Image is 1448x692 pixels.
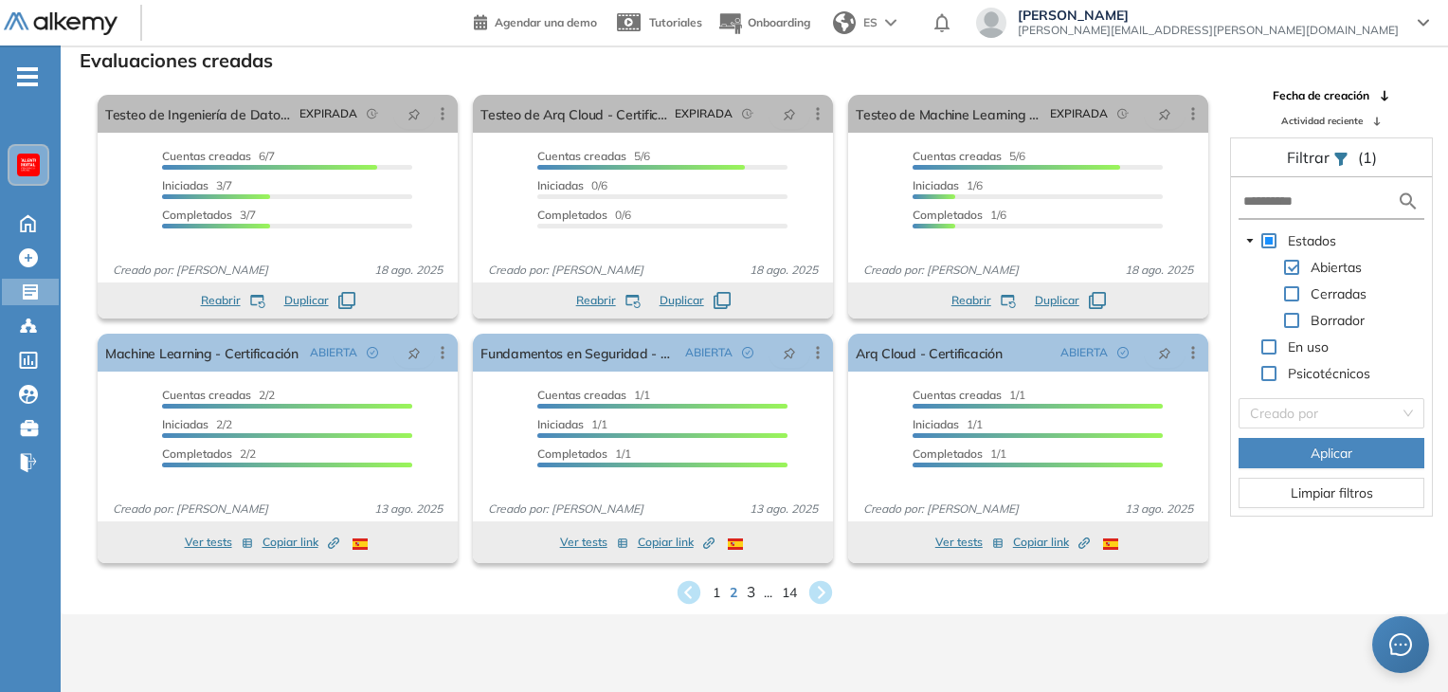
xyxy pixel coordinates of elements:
button: Ver tests [935,531,1004,554]
button: Reabrir [576,292,641,309]
span: Psicotécnicos [1284,362,1374,385]
span: 1/1 [537,446,631,461]
span: 18 ago. 2025 [1117,262,1201,279]
span: 3/7 [162,208,256,222]
span: ABIERTA [1060,344,1108,361]
i: - [17,75,38,79]
span: EXPIRADA [1050,105,1108,122]
button: pushpin [769,99,810,129]
span: Completados [162,446,232,461]
span: 2/2 [162,446,256,461]
button: pushpin [393,99,435,129]
span: Cuentas creadas [537,149,626,163]
span: Limpiar filtros [1291,483,1373,503]
img: ESP [353,538,368,550]
span: Iniciadas [537,417,584,431]
span: [PERSON_NAME] [1018,8,1399,23]
span: Creado por: [PERSON_NAME] [856,262,1026,279]
img: ESP [1103,538,1118,550]
img: world [833,11,856,34]
span: 0/6 [537,178,607,192]
span: Cuentas creadas [162,388,251,402]
span: Reabrir [201,292,241,309]
span: field-time [367,108,378,119]
span: Iniciadas [913,417,959,431]
span: 18 ago. 2025 [742,262,825,279]
a: Testeo de Arq Cloud - Certificación [480,95,667,133]
span: Duplicar [660,292,704,309]
span: pushpin [1158,106,1171,121]
span: Copiar link [638,534,715,551]
span: check-circle [1117,347,1129,358]
span: EXPIRADA [675,105,733,122]
span: field-time [1117,108,1129,119]
span: 18 ago. 2025 [367,262,450,279]
button: pushpin [769,337,810,368]
span: 0/6 [537,208,631,222]
span: 13 ago. 2025 [1117,501,1201,518]
img: search icon [1397,190,1420,213]
button: Duplicar [1035,292,1106,309]
span: Agendar una demo [495,15,597,29]
span: field-time [742,108,753,119]
span: 1/1 [537,417,607,431]
span: Creado por: [PERSON_NAME] [105,262,276,279]
span: 1 [713,583,720,603]
span: Abiertas [1307,256,1366,279]
span: 5/6 [537,149,650,163]
span: Iniciadas [913,178,959,192]
img: arrow [885,19,896,27]
h3: Evaluaciones creadas [80,49,273,72]
span: Cuentas creadas [913,149,1002,163]
span: En uso [1288,338,1329,355]
span: EXPIRADA [299,105,357,122]
button: Copiar link [1013,531,1090,554]
span: Iniciadas [162,417,208,431]
span: Completados [162,208,232,222]
a: Testeo de Machine Learning - Certificación [856,95,1042,133]
span: Onboarding [748,15,810,29]
span: Aplicar [1311,443,1352,464]
a: Arq Cloud - Certificación [856,334,1002,372]
span: caret-down [1245,236,1255,246]
img: https://assets.alkemy.org/workspaces/620/d203e0be-08f6-444b-9eae-a92d815a506f.png [21,157,36,173]
button: pushpin [393,337,435,368]
span: Fecha de creación [1273,87,1369,104]
span: Borrador [1311,312,1365,329]
span: Filtrar [1287,148,1333,167]
span: En uso [1284,336,1332,358]
span: 3/7 [162,178,232,192]
span: Psicotécnicos [1288,365,1370,382]
span: pushpin [783,106,796,121]
span: Completados [537,446,607,461]
span: pushpin [1158,345,1171,360]
a: Machine Learning - Certificación [105,334,299,372]
span: ABIERTA [310,344,357,361]
span: Abiertas [1311,259,1362,276]
span: [PERSON_NAME][EMAIL_ADDRESS][PERSON_NAME][DOMAIN_NAME] [1018,23,1399,38]
span: 1/1 [913,417,983,431]
button: pushpin [1144,337,1186,368]
a: Testeo de Ingeniería de Datos - Certificación [105,95,292,133]
span: 6/7 [162,149,275,163]
span: Duplicar [284,292,329,309]
a: Fundamentos en Seguridad - Certificación [480,334,678,372]
span: 14 [782,583,797,603]
span: Creado por: [PERSON_NAME] [856,501,1026,518]
span: Cerradas [1307,282,1370,305]
a: Agendar una demo [474,9,597,32]
span: Tutoriales [649,15,702,29]
button: Reabrir [951,292,1016,309]
button: Duplicar [660,292,731,309]
span: message [1388,632,1413,657]
span: Cuentas creadas [537,388,626,402]
span: 1/6 [913,178,983,192]
button: Duplicar [284,292,355,309]
button: Aplicar [1239,438,1424,468]
button: pushpin [1144,99,1186,129]
span: Creado por: [PERSON_NAME] [480,501,651,518]
button: Copiar link [638,531,715,554]
span: Duplicar [1035,292,1079,309]
span: 2/2 [162,388,275,402]
span: Estados [1288,232,1336,249]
